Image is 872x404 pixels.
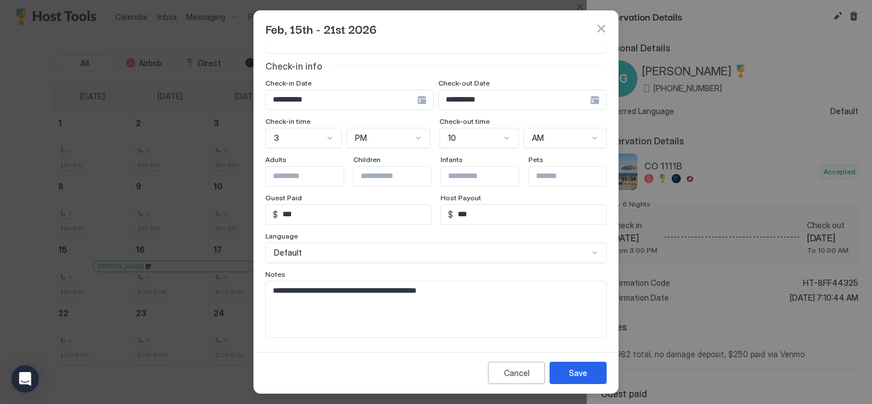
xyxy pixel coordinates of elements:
[274,248,302,258] span: Default
[439,90,590,110] input: Input Field
[448,133,456,143] span: 10
[353,155,381,164] span: Children
[265,193,302,202] span: Guest Paid
[265,270,285,278] span: Notes
[441,167,535,186] input: Input Field
[265,155,286,164] span: Adults
[550,362,607,384] button: Save
[532,133,544,143] span: AM
[529,167,623,186] input: Input Field
[11,365,39,393] div: Open Intercom Messenger
[438,79,490,87] span: Check-out Date
[274,133,279,143] span: 3
[265,60,322,72] span: Check-in info
[265,79,312,87] span: Check-in Date
[448,209,453,220] span: $
[453,205,606,224] input: Input Field
[266,281,598,337] textarea: Input Field
[441,193,481,202] span: Host Payout
[528,155,543,164] span: Pets
[439,117,490,126] span: Check-out time
[266,90,417,110] input: Input Field
[354,167,447,186] input: Input Field
[266,167,360,186] input: Input Field
[265,232,298,240] span: Language
[569,367,587,379] div: Save
[441,155,463,164] span: Infants
[278,205,431,224] input: Input Field
[265,117,310,126] span: Check-in time
[488,362,545,384] button: Cancel
[355,133,367,143] span: PM
[504,367,530,379] div: Cancel
[273,209,278,220] span: $
[265,20,377,37] span: Feb, 15th - 21st 2026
